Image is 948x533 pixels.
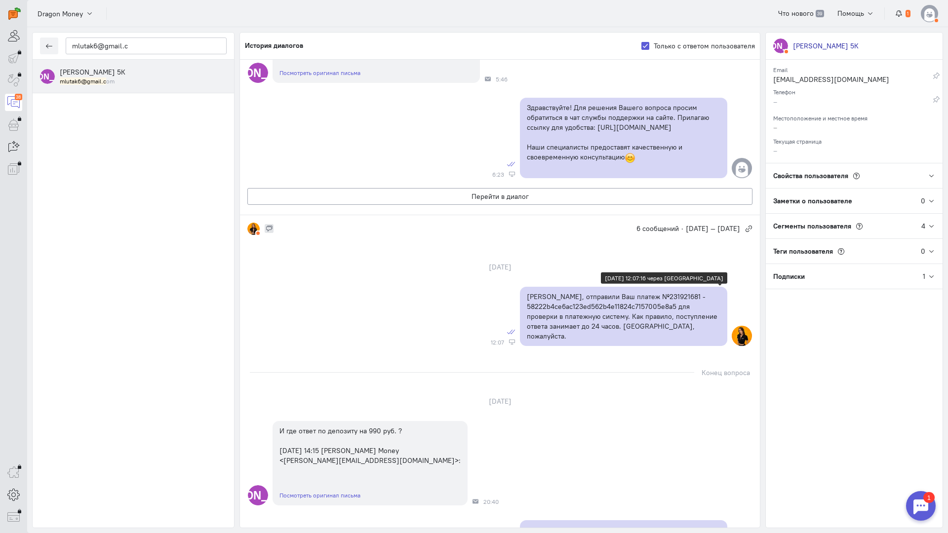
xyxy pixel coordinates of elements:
[279,492,360,499] a: Посмотреть оригинал письма
[38,9,83,19] span: Dragon Money
[694,366,750,380] div: Конец вопроса
[816,10,824,18] span: 39
[773,123,777,132] span: –
[832,5,880,22] button: Помощь
[214,66,303,80] text: [PERSON_NAME]
[773,112,935,122] div: Местоположение и местное время
[491,339,504,346] span: 12:07
[279,426,461,465] div: И где ответ по депозиту на 990 руб. ? [DATE] 14:15 [PERSON_NAME] Money <[PERSON_NAME][EMAIL_ADDRE...
[921,5,938,22] img: default-v4.png
[773,64,788,74] small: Email
[773,171,848,180] span: Свойства пользователя
[748,40,813,51] text: [PERSON_NAME]
[773,5,829,22] a: Что нового 39
[766,264,923,289] div: Подписки
[773,222,851,230] span: Сегменты пользователя
[32,4,99,22] button: Dragon Money
[890,5,916,22] button: 1
[605,273,723,282] div: [DATE] 12:07:16 через [GEOGRAPHIC_DATA]
[483,498,499,505] span: 20:40
[527,103,720,132] p: Здравствуйте! Для решения Вашего вопроса просим обратиться в чат службы поддержки на сайте. Прила...
[8,7,21,20] img: carrot-quest.svg
[60,77,115,85] small: mlutak6@gmail.com
[773,135,935,146] div: Текущая страница
[773,247,833,256] span: Теги пользователя
[478,394,522,408] div: [DATE]
[509,339,515,345] div: Веб-панель
[60,68,125,76] span: Игорь 5К
[60,77,106,85] mark: mlutak6@gmail.c
[527,142,720,163] p: Наши специалисты предоставят качественную и своевременную консультацию
[906,10,910,18] span: 1
[247,188,752,205] button: Перейти в диалог
[793,41,859,51] div: [PERSON_NAME] 5К
[773,146,777,155] span: –
[478,260,522,274] div: [DATE]
[766,189,921,213] div: Заметки о пользователе
[923,271,925,281] div: 1
[496,76,508,83] span: 5:46
[837,9,864,18] span: Помощь
[485,76,491,82] div: Почта
[509,171,515,177] div: Веб-панель
[773,86,795,96] small: Телефон
[214,488,303,502] text: [PERSON_NAME]
[773,97,933,109] div: –
[921,221,925,231] div: 4
[773,75,933,87] div: [EMAIL_ADDRESS][DOMAIN_NAME]
[492,171,504,178] span: 6:23
[245,42,303,49] h5: История диалогов
[921,246,925,256] div: 0
[636,224,679,233] span: 6 сообщений
[473,498,478,504] div: Почта
[778,9,814,18] span: Что нового
[15,71,80,81] text: [PERSON_NAME]
[66,38,227,54] input: Поиск по имени, почте, телефону
[921,196,925,206] div: 0
[527,292,720,341] p: [PERSON_NAME], отправили Ваш платеж №231921681 - 58222b4ce6ac123ed562b4e11824c7157005e8a5 для про...
[654,41,755,51] label: Только с ответом пользователя
[681,224,683,233] span: ·
[625,152,635,163] span: :blush:
[22,6,34,17] div: 1
[15,94,22,100] div: 38
[247,223,260,235] img: 1740813974058-7edzrlfy.jpeg
[5,94,22,111] a: 38
[686,224,740,233] span: [DATE] — [DATE]
[279,69,360,76] a: Посмотреть оригинал письма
